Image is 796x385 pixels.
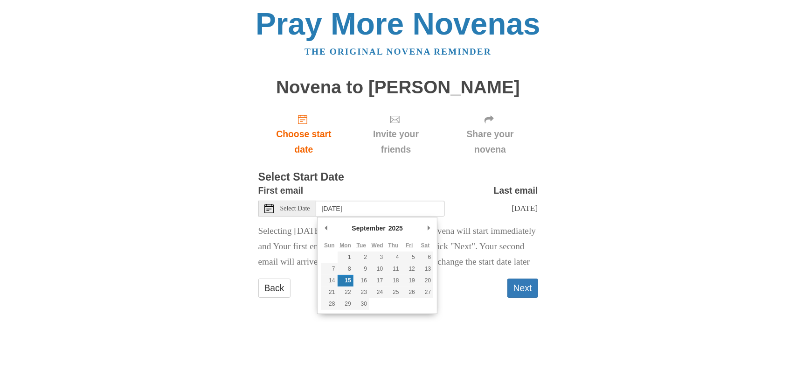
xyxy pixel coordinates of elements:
[424,221,433,235] button: Next Month
[321,263,337,275] button: 7
[369,287,385,298] button: 24
[353,263,369,275] button: 9
[258,77,538,98] h1: Novena to [PERSON_NAME]
[338,263,353,275] button: 8
[338,252,353,263] button: 1
[357,242,366,249] abbr: Tuesday
[316,201,445,217] input: Use the arrow keys to pick a date
[369,263,385,275] button: 10
[338,275,353,287] button: 15
[507,279,538,298] button: Next
[258,171,538,183] h3: Select Start Date
[353,252,369,263] button: 2
[324,242,335,249] abbr: Sunday
[494,183,538,198] label: Last email
[417,287,433,298] button: 27
[258,279,291,298] a: Back
[417,263,433,275] button: 13
[401,275,417,287] button: 19
[353,298,369,310] button: 30
[401,263,417,275] button: 12
[353,287,369,298] button: 23
[512,203,538,213] span: [DATE]
[372,242,383,249] abbr: Wednesday
[443,106,538,162] div: Click "Next" to confirm your start date first.
[351,221,387,235] div: September
[401,287,417,298] button: 26
[452,126,529,157] span: Share your novena
[385,263,401,275] button: 11
[305,47,491,56] a: The original novena reminder
[338,298,353,310] button: 29
[369,252,385,263] button: 3
[280,205,310,212] span: Select Date
[256,7,540,41] a: Pray More Novenas
[338,287,353,298] button: 22
[268,126,340,157] span: Choose start date
[369,275,385,287] button: 17
[406,242,413,249] abbr: Friday
[385,275,401,287] button: 18
[388,242,399,249] abbr: Thursday
[321,221,331,235] button: Previous Month
[258,183,304,198] label: First email
[339,242,351,249] abbr: Monday
[349,106,442,162] div: Click "Next" to confirm your start date first.
[387,221,404,235] div: 2025
[359,126,433,157] span: Invite your friends
[321,287,337,298] button: 21
[353,275,369,287] button: 16
[385,287,401,298] button: 25
[258,106,350,162] a: Choose start date
[258,224,538,270] p: Selecting [DATE] as the start date means Your novena will start immediately and Your first email ...
[385,252,401,263] button: 4
[417,252,433,263] button: 6
[321,275,337,287] button: 14
[417,275,433,287] button: 20
[421,242,430,249] abbr: Saturday
[401,252,417,263] button: 5
[321,298,337,310] button: 28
